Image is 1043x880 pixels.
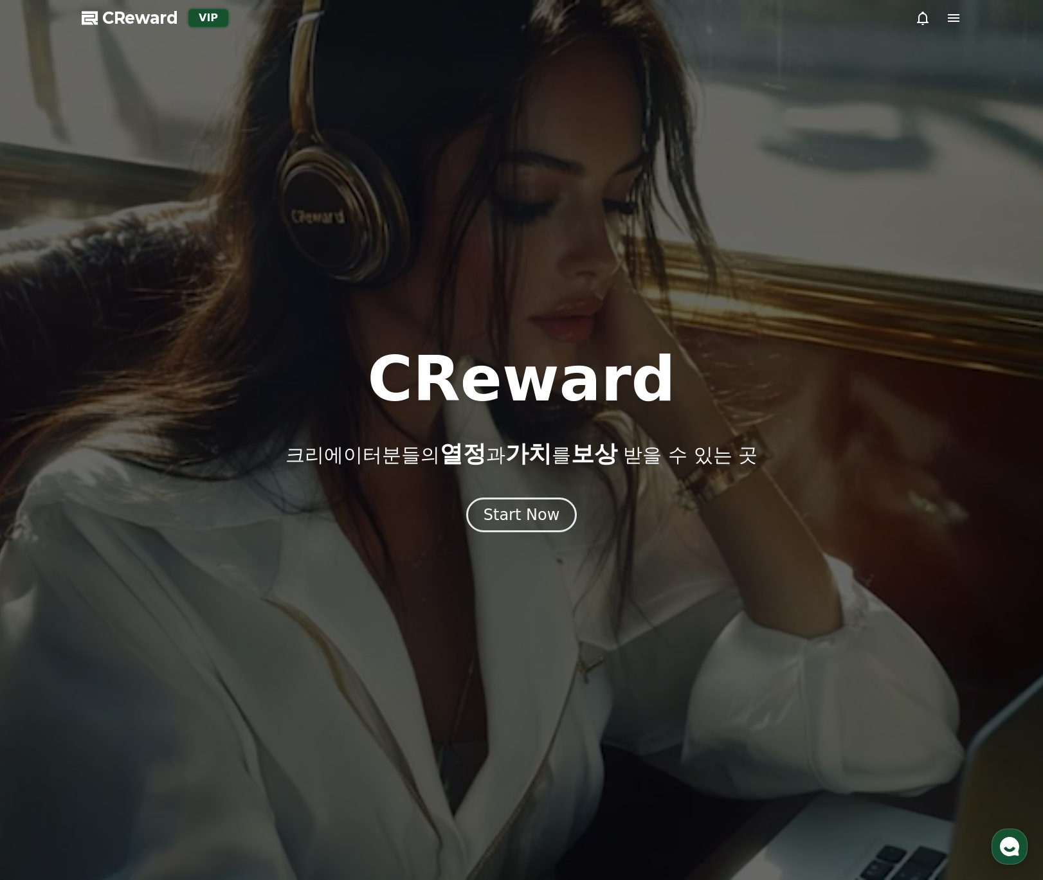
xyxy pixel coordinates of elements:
button: Start Now [466,498,577,532]
div: Start Now [484,505,560,525]
h1: CReward [367,348,675,410]
span: CReward [102,8,178,28]
div: VIP [188,9,228,27]
p: 크리에이터분들의 과 를 받을 수 있는 곳 [286,441,757,467]
a: CReward [82,8,178,28]
span: 보상 [571,440,617,467]
span: 열정 [440,440,486,467]
span: 가치 [505,440,552,467]
a: Start Now [466,510,577,523]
